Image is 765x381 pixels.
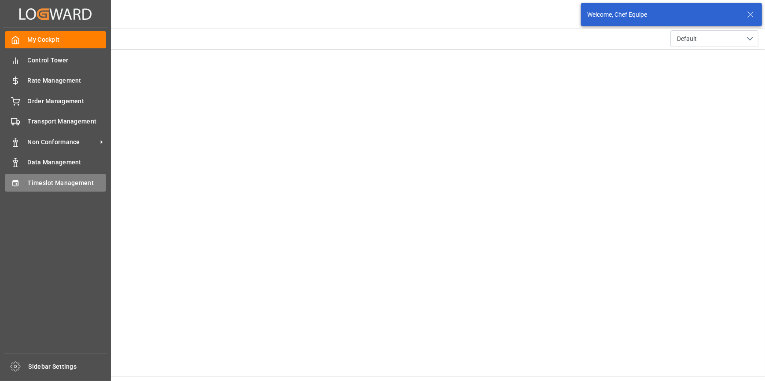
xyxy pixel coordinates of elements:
span: My Cockpit [28,35,107,44]
span: Non Conformance [28,138,97,147]
a: My Cockpit [5,31,106,48]
span: Default [677,34,697,44]
span: Sidebar Settings [29,362,107,371]
span: Timeslot Management [28,178,107,188]
a: Transport Management [5,113,106,130]
div: Welcome, Chef Equipe [587,10,739,19]
a: Order Management [5,92,106,109]
a: Timeslot Management [5,174,106,191]
span: Control Tower [28,56,107,65]
a: Data Management [5,154,106,171]
span: Order Management [28,97,107,106]
span: Rate Management [28,76,107,85]
a: Control Tower [5,51,106,69]
span: Data Management [28,158,107,167]
button: open menu [670,30,758,47]
span: Transport Management [28,117,107,126]
a: Rate Management [5,72,106,89]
